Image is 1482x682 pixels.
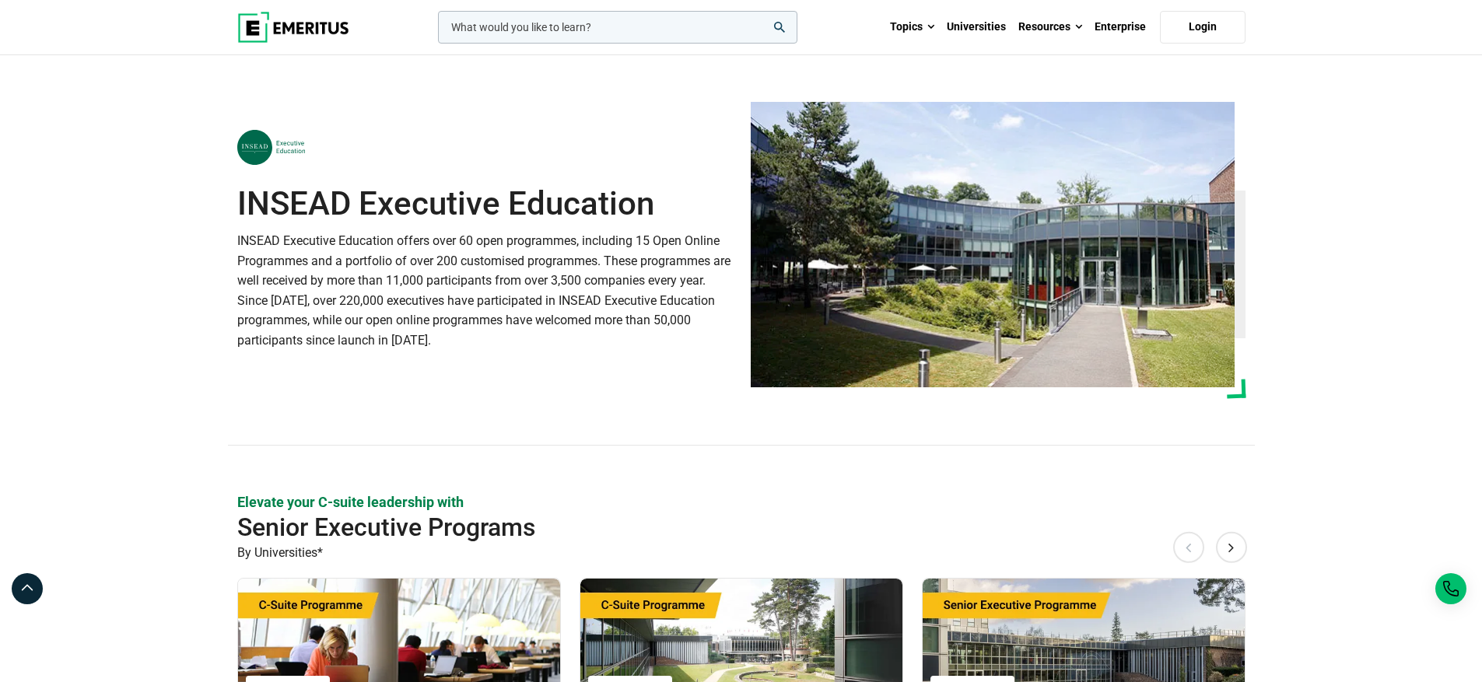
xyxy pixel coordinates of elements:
button: Previous [1173,532,1204,563]
p: INSEAD Executive Education offers over 60 open programmes, including 15 Open Online Programmes an... [237,231,732,351]
img: INSEAD Executive Education [237,130,306,165]
a: Login [1160,11,1246,44]
button: Next [1216,532,1247,563]
p: By Universities* [237,543,1246,563]
h2: Senior Executive Programs [237,512,1144,543]
h1: INSEAD Executive Education [237,184,732,223]
input: woocommerce-product-search-field-0 [438,11,797,44]
p: Elevate your C-suite leadership with [237,492,1246,512]
img: INSEAD Executive Education [751,102,1235,387]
